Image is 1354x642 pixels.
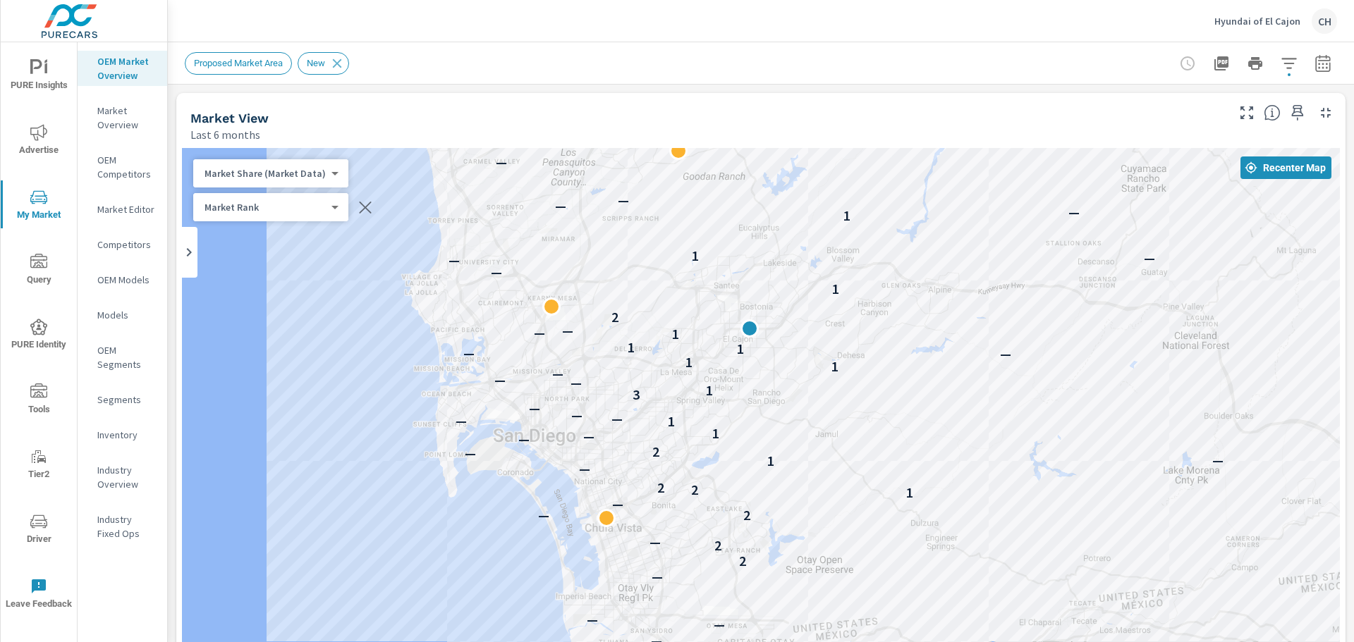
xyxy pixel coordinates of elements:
[78,51,167,86] div: OEM Market Overview
[298,58,334,68] span: New
[583,428,594,445] p: —
[1241,49,1269,78] button: Print Report
[5,513,73,548] span: Driver
[529,400,540,416] p: —
[712,425,719,442] p: 1
[767,452,774,469] p: 1
[5,124,73,159] span: Advertise
[190,126,260,143] p: Last 6 months
[1068,204,1080,221] p: —
[1144,249,1155,266] p: —
[205,201,326,214] p: Market Rank
[562,322,573,339] p: —
[97,202,156,216] p: Market Editor
[652,443,659,460] p: 2
[5,319,73,353] span: PURE Identity
[78,304,167,326] div: Models
[1315,101,1337,124] button: Minimize Widget
[612,495,623,512] p: —
[5,578,73,612] span: Leave Feedback
[1240,156,1331,179] button: Recenter Map
[672,326,679,342] p: 1
[494,371,506,388] p: —
[832,280,839,297] p: 1
[555,197,566,214] p: —
[668,413,675,430] p: 1
[739,553,746,569] p: 2
[571,374,582,391] p: —
[831,358,838,375] p: 1
[743,507,750,524] p: 2
[1207,49,1236,78] button: "Export Report to PDF"
[97,343,156,371] p: OEM Segments
[190,111,269,125] h5: Market View
[1309,49,1337,78] button: Select Date Range
[1000,345,1011,362] p: —
[78,100,167,135] div: Market Overview
[1246,161,1326,174] span: Recenter Map
[463,345,475,362] p: —
[1212,452,1224,469] p: —
[193,167,337,180] div: Market Share (Market Data)
[534,324,545,341] p: —
[685,354,693,371] p: 1
[97,393,156,407] p: Segments
[1,42,77,626] div: nav menu
[465,445,476,462] p: —
[1312,8,1337,34] div: CH
[579,460,590,477] p: —
[78,509,167,544] div: Industry Fixed Ops
[97,104,156,132] p: Market Overview
[906,484,913,501] p: 1
[5,254,73,288] span: Query
[97,512,156,541] p: Industry Fixed Ops
[692,247,699,264] p: 1
[571,407,583,424] p: —
[1286,101,1309,124] span: Save this to your personalized report
[737,340,744,357] p: 1
[78,424,167,445] div: Inventory
[618,192,629,209] p: —
[97,428,156,442] p: Inventory
[587,611,598,628] p: —
[78,269,167,290] div: OEM Models
[1264,104,1281,121] span: Find the biggest opportunities in your market for your inventory. Understand by postal code where...
[496,154,507,171] p: —
[193,201,337,214] div: Market Share (Market Data)
[97,54,156,82] p: OEM Market Overview
[706,382,713,399] p: 1
[97,308,156,322] p: Models
[97,273,156,287] p: OEM Models
[5,189,73,223] span: My Market
[538,507,549,524] p: —
[5,448,73,483] span: Tier2
[97,237,156,252] p: Competitors
[78,149,167,185] div: OEM Competitors
[611,410,623,427] p: —
[97,463,156,491] p: Industry Overview
[1236,101,1258,124] button: Make Fullscreen
[714,537,721,554] p: 2
[78,340,167,375] div: OEM Segments
[298,52,349,75] div: New
[491,264,502,280] p: —
[552,365,563,382] p: —
[5,383,73,418] span: Tools
[628,339,635,356] p: 1
[185,58,291,68] span: Proposed Market Area
[5,59,73,94] span: PURE Insights
[205,167,326,180] p: Market Share (Market Data)
[652,568,663,585] p: —
[518,431,530,447] p: —
[611,309,618,326] p: 2
[1214,15,1300,27] p: Hyundai of El Cajon
[691,481,698,498] p: 2
[843,207,850,224] p: 1
[97,153,156,181] p: OEM Competitors
[633,386,640,403] p: 3
[78,234,167,255] div: Competitors
[1275,49,1303,78] button: Apply Filters
[449,252,460,268] p: —
[78,459,167,495] div: Industry Overview
[649,533,661,550] p: —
